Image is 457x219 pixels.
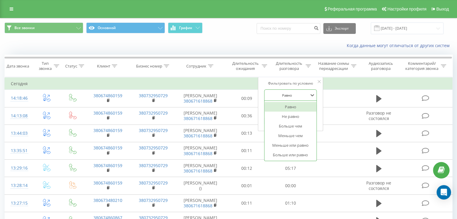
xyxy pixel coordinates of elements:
[184,151,212,156] a: 380671618868
[139,127,168,133] a: 380732950729
[176,160,225,177] td: [PERSON_NAME]
[264,150,317,160] div: Больше или равно
[225,142,269,159] td: 00:11
[225,107,269,124] td: 00:36
[139,163,168,168] a: 380732950729
[139,180,168,186] a: 380732950729
[184,168,212,174] a: 380671618868
[184,115,212,121] a: 380671618868
[436,7,449,11] span: Выход
[176,124,225,142] td: [PERSON_NAME]
[363,61,398,71] div: Аудиозапись разговора
[225,194,269,212] td: 00:11
[264,121,317,131] div: Больше чем
[264,140,317,150] div: Меньше или равно
[274,61,304,71] div: Длительность разговора
[269,160,312,177] td: 05:17
[184,133,212,139] a: 380671618868
[328,7,377,11] span: Реферальная программа
[269,194,312,212] td: 01:10
[176,194,225,212] td: [PERSON_NAME]
[11,92,27,104] div: 14:18:46
[93,127,122,133] a: 380674860159
[11,197,27,209] div: 13:27:15
[139,197,168,203] a: 380732950729
[93,93,122,98] a: 380674860159
[176,142,225,159] td: [PERSON_NAME]
[264,102,317,112] div: Равно
[11,162,27,174] div: 13:29:16
[264,80,317,86] div: Фильтровать по условию
[7,64,29,69] div: Дата звонка
[139,110,168,116] a: 380732950729
[93,145,122,151] a: 380674860159
[11,127,27,139] div: 13:44:03
[257,23,320,34] input: Поиск по номеру
[11,180,27,191] div: 13:28:14
[404,61,439,71] div: Комментарий/категория звонка
[225,177,269,194] td: 00:01
[184,98,212,104] a: 380671618868
[93,110,122,116] a: 380674860159
[366,110,391,121] span: Разговор не состоялся
[11,110,27,122] div: 14:13:08
[225,90,269,107] td: 00:09
[366,180,391,191] span: Разговор не состоялся
[184,203,212,208] a: 380671618868
[264,112,317,121] div: Не равно
[93,197,122,203] a: 380673480210
[186,64,206,69] div: Сотрудник
[5,22,83,33] button: Все звонки
[179,26,192,30] span: График
[176,107,225,124] td: [PERSON_NAME]
[168,22,203,33] button: График
[139,145,168,151] a: 380732950729
[264,131,317,140] div: Меньше чем
[139,93,168,98] a: 380732950729
[225,124,269,142] td: 00:13
[11,145,27,157] div: 13:35:51
[225,160,269,177] td: 00:12
[136,64,162,69] div: Бизнес номер
[230,61,260,71] div: Длительность ожидания
[93,163,122,168] a: 380674860159
[93,180,122,186] a: 380674860159
[176,177,225,194] td: [PERSON_NAME] ()
[437,185,451,199] div: Open Intercom Messenger
[86,22,165,33] button: Основной
[347,43,452,48] a: Когда данные могут отличаться от других систем
[38,61,52,71] div: Тип звонка
[65,64,77,69] div: Статус
[387,7,426,11] span: Настройки профиля
[318,61,349,71] div: Название схемы переадресации
[14,25,35,30] span: Все звонки
[97,64,110,69] div: Клиент
[269,177,312,194] td: 00:00
[5,78,452,90] td: Сегодня
[323,23,356,34] button: Экспорт
[176,90,225,107] td: [PERSON_NAME]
